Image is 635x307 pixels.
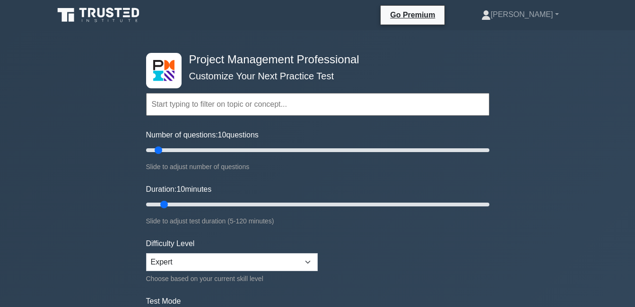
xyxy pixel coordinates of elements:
a: [PERSON_NAME] [459,5,582,24]
label: Number of questions: questions [146,129,259,141]
a: Go Premium [384,9,441,21]
div: Slide to adjust test duration (5-120 minutes) [146,215,489,227]
span: 10 [176,185,185,193]
div: Choose based on your current skill level [146,273,318,284]
h4: Project Management Professional [185,53,443,67]
span: 10 [218,131,226,139]
label: Duration: minutes [146,184,212,195]
div: Slide to adjust number of questions [146,161,489,172]
label: Test Mode [146,296,489,307]
label: Difficulty Level [146,238,195,249]
input: Start typing to filter on topic or concept... [146,93,489,116]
